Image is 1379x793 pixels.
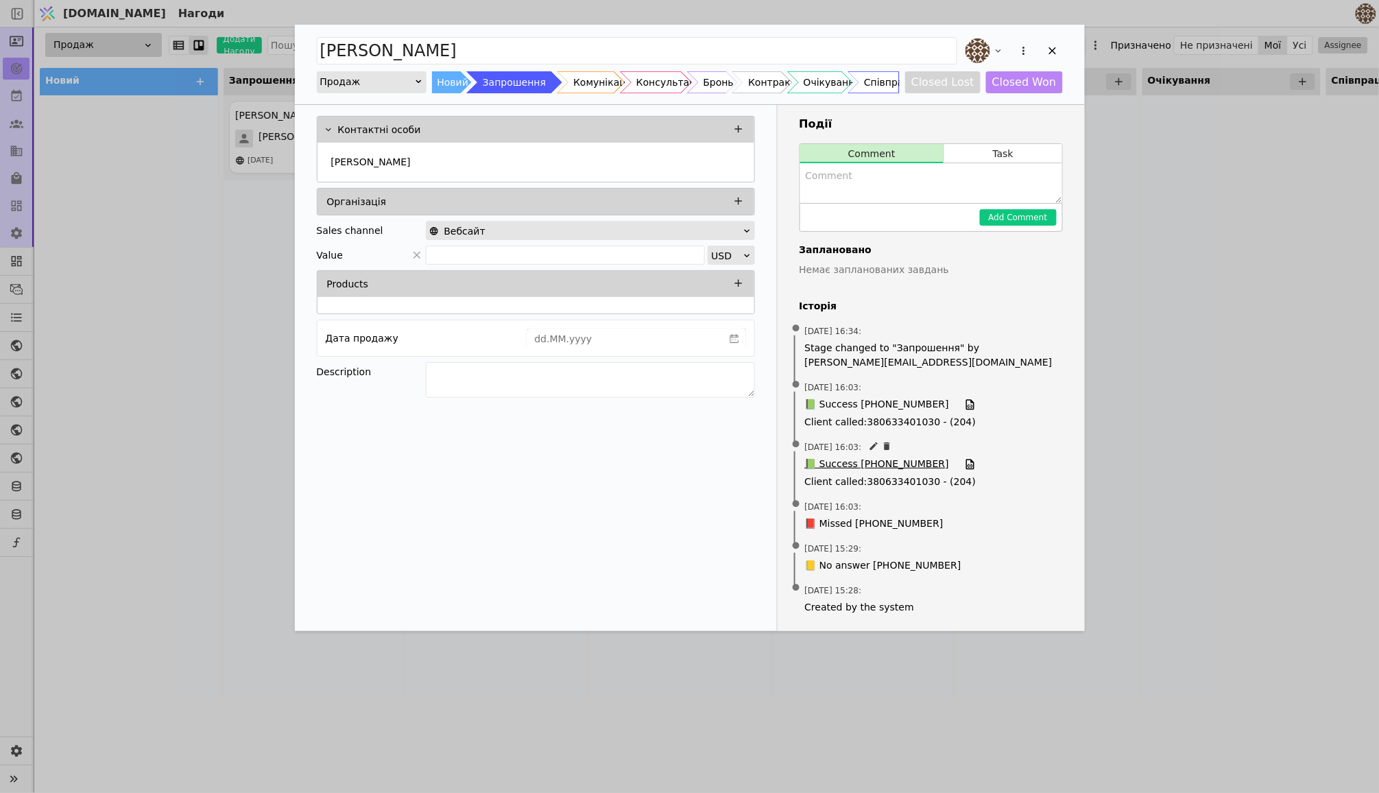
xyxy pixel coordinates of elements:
span: • [789,311,803,346]
span: [DATE] 15:29 : [805,543,862,555]
div: Description [317,362,426,381]
div: Комунікація [573,71,634,93]
button: Add Comment [980,209,1057,226]
span: Value [317,246,343,265]
p: Products [327,277,368,292]
span: Stage changed to "Запрошення" by [PERSON_NAME][EMAIL_ADDRESS][DOMAIN_NAME] [805,341,1057,370]
img: an [966,38,990,63]
span: [DATE] 16:03 : [805,501,862,513]
h4: Заплановано [800,243,1063,257]
input: dd.MM.yyyy [527,329,723,348]
button: Task [944,144,1062,163]
div: Співпраця [864,71,916,93]
div: Add Opportunity [295,25,1085,631]
div: Очікування [804,71,861,93]
div: Новий [437,71,469,93]
span: Client called : 380633401030 - (204) [805,415,1057,429]
span: • [789,487,803,522]
h3: Події [800,116,1063,132]
div: Запрошення [483,71,546,93]
span: [DATE] 16:03 : [805,441,862,453]
p: Організація [327,195,387,209]
button: Comment [800,144,944,163]
span: Вебсайт [444,222,485,241]
span: [DATE] 16:03 : [805,381,862,394]
span: • [789,427,803,462]
img: online-store.svg [429,226,439,236]
span: [DATE] 16:34 : [805,325,862,338]
div: Дата продажу [326,329,398,348]
div: Продаж [320,72,414,91]
button: Closed Lost [905,71,981,93]
p: [PERSON_NAME] [331,155,411,169]
span: • [789,529,803,564]
span: 📗 Success [PHONE_NUMBER] [805,397,949,412]
span: Created by the system [805,600,1057,615]
span: [DATE] 15:28 : [805,584,862,597]
span: Client called : 380633401030 - (204) [805,475,1057,489]
span: 📒 No answer [PHONE_NUMBER] [805,558,961,573]
button: Closed Won [986,71,1063,93]
span: • [789,368,803,403]
p: Немає запланованих завдань [800,263,1063,277]
span: • [789,571,803,606]
div: Sales channel [317,221,383,240]
div: Контракт [748,71,796,93]
span: 📕 Missed [PHONE_NUMBER] [805,517,944,531]
div: Консультація [636,71,704,93]
div: Бронь [704,71,734,93]
p: Контактні особи [338,123,421,137]
span: 📗 Success [PHONE_NUMBER] [805,457,949,472]
svg: calender simple [730,334,739,344]
h4: Історія [800,299,1063,313]
div: USD [711,246,742,265]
